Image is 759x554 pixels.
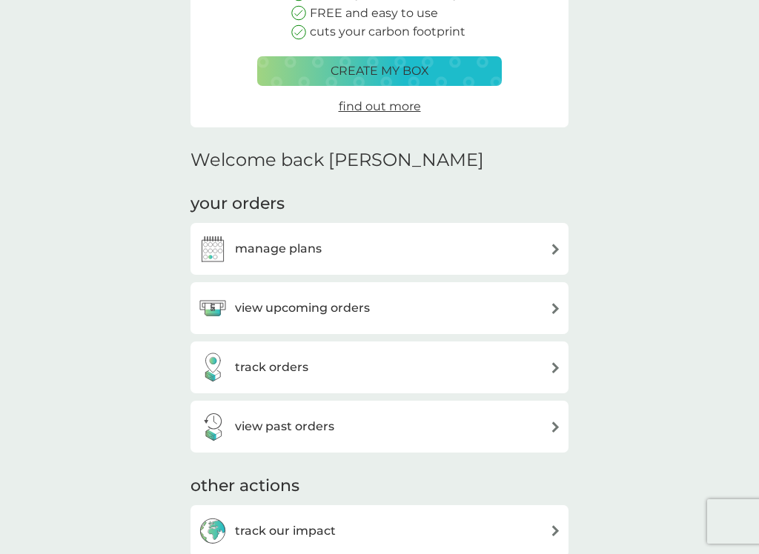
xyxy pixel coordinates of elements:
[550,525,561,536] img: arrow right
[190,475,299,498] h3: other actions
[235,417,334,436] h3: view past orders
[339,99,421,113] span: find out more
[235,298,370,318] h3: view upcoming orders
[190,193,285,216] h3: your orders
[235,239,322,258] h3: manage plans
[550,244,561,255] img: arrow right
[550,421,561,433] img: arrow right
[310,22,465,41] p: cuts your carbon footprint
[235,358,308,377] h3: track orders
[257,56,502,86] button: create my box
[550,362,561,373] img: arrow right
[235,521,336,541] h3: track our impact
[190,150,484,171] h2: Welcome back [PERSON_NAME]
[550,303,561,314] img: arrow right
[339,97,421,116] a: find out more
[310,4,438,23] p: FREE and easy to use
[331,61,429,81] p: create my box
